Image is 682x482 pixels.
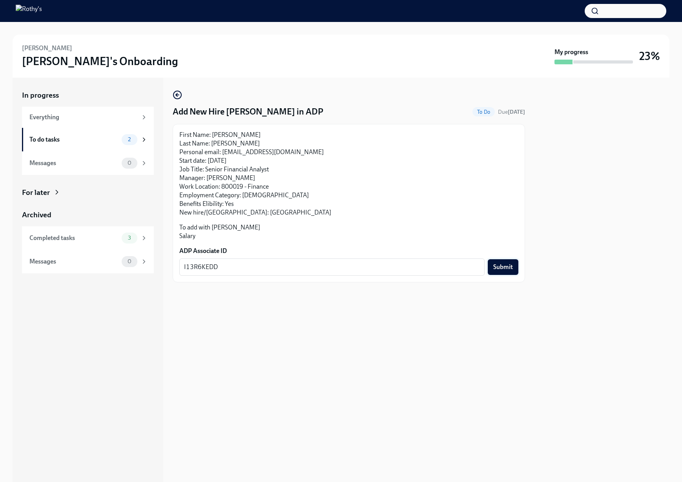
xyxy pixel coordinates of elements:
[16,5,42,17] img: Rothy's
[22,151,154,175] a: Messages0
[123,160,136,166] span: 0
[22,250,154,273] a: Messages0
[179,247,518,255] label: ADP Associate ID
[498,108,525,116] span: September 18th, 2025 09:00
[22,187,154,198] a: For later
[123,136,135,142] span: 2
[29,113,137,122] div: Everything
[488,259,518,275] button: Submit
[22,210,154,220] a: Archived
[184,262,480,272] textarea: I13R6KEDD
[22,187,50,198] div: For later
[179,131,518,217] p: First Name: [PERSON_NAME] Last Name: [PERSON_NAME] Personal email: [EMAIL_ADDRESS][DOMAIN_NAME] S...
[179,223,518,240] p: To add with [PERSON_NAME] Salary
[29,257,119,266] div: Messages
[173,106,323,118] h4: Add New Hire [PERSON_NAME] in ADP
[22,226,154,250] a: Completed tasks3
[472,109,495,115] span: To Do
[22,128,154,151] a: To do tasks2
[22,54,178,68] h3: [PERSON_NAME]'s Onboarding
[29,135,119,144] div: To do tasks
[29,234,119,242] div: Completed tasks
[639,49,660,63] h3: 23%
[498,109,525,115] span: Due
[493,263,513,271] span: Submit
[22,90,154,100] a: In progress
[22,107,154,128] a: Everything
[508,109,525,115] strong: [DATE]
[123,258,136,264] span: 0
[22,44,72,53] h6: [PERSON_NAME]
[123,235,136,241] span: 3
[554,48,588,56] strong: My progress
[29,159,119,167] div: Messages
